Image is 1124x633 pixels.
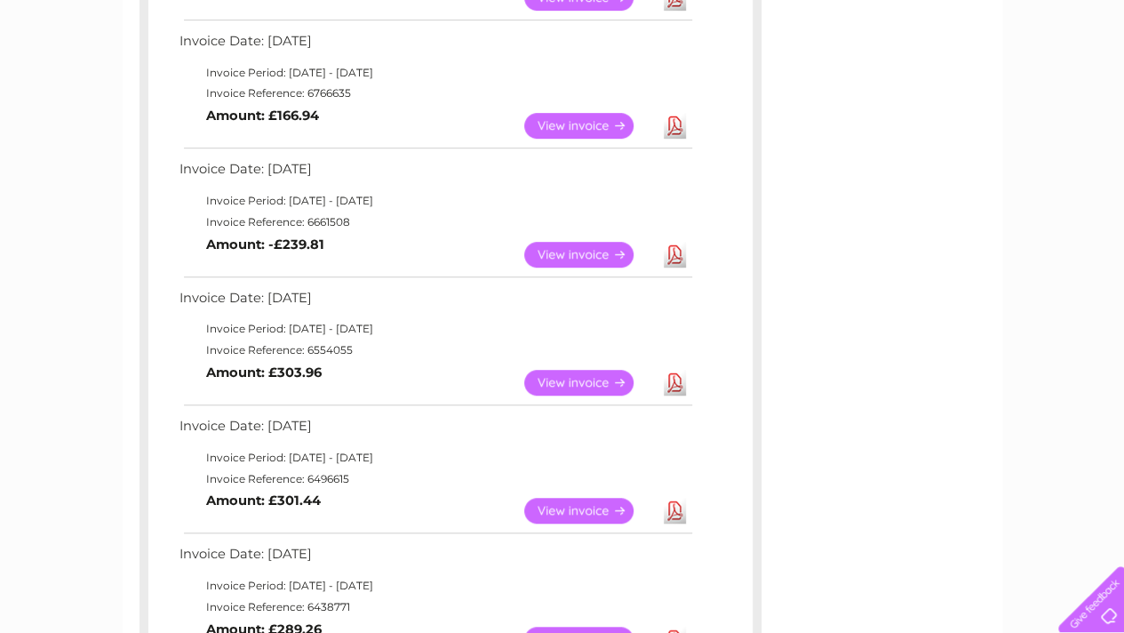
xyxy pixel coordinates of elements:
[206,365,322,381] b: Amount: £303.96
[175,83,695,104] td: Invoice Reference: 6766635
[524,113,655,139] a: View
[175,190,695,212] td: Invoice Period: [DATE] - [DATE]
[524,370,655,396] a: View
[143,10,983,86] div: Clear Business is a trading name of Verastar Limited (registered in [GEOGRAPHIC_DATA] No. 3667643...
[39,46,130,100] img: logo.png
[206,108,319,124] b: Amount: £166.94
[175,469,695,490] td: Invoice Reference: 6496615
[969,76,995,89] a: Blog
[175,212,695,233] td: Invoice Reference: 6661508
[856,76,895,89] a: Energy
[206,493,321,509] b: Amount: £301.44
[175,575,695,597] td: Invoice Period: [DATE] - [DATE]
[524,498,655,524] a: View
[175,62,695,84] td: Invoice Period: [DATE] - [DATE]
[206,236,324,252] b: Amount: -£239.81
[789,9,912,31] a: 0333 014 3131
[664,370,686,396] a: Download
[175,157,695,190] td: Invoice Date: [DATE]
[175,414,695,447] td: Invoice Date: [DATE]
[175,318,695,340] td: Invoice Period: [DATE] - [DATE]
[524,242,655,268] a: View
[811,76,845,89] a: Water
[175,597,695,618] td: Invoice Reference: 6438771
[905,76,959,89] a: Telecoms
[175,447,695,469] td: Invoice Period: [DATE] - [DATE]
[175,29,695,62] td: Invoice Date: [DATE]
[664,498,686,524] a: Download
[1065,76,1107,89] a: Log out
[664,113,686,139] a: Download
[664,242,686,268] a: Download
[1006,76,1049,89] a: Contact
[175,340,695,361] td: Invoice Reference: 6554055
[175,542,695,575] td: Invoice Date: [DATE]
[175,286,695,319] td: Invoice Date: [DATE]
